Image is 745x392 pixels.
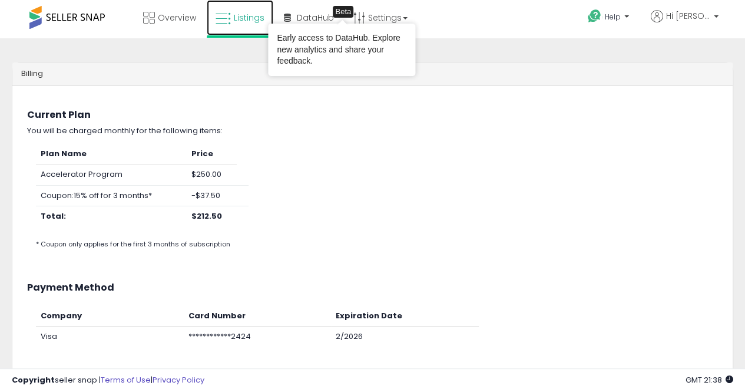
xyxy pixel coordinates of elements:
span: Overview [158,12,196,24]
div: Tooltip anchor [333,6,353,18]
small: * Coupon only applies for the first 3 months of subscription [36,239,230,249]
th: Company [36,306,184,327]
td: Accelerator Program [36,164,187,186]
h3: Payment Method [27,282,718,293]
a: Terms of Use [101,374,151,386]
span: 2025-10-9 21:38 GMT [686,374,733,386]
div: Billing [12,62,733,86]
td: 2/2026 [331,327,479,347]
a: Privacy Policy [153,374,204,386]
i: Get Help [587,9,602,24]
b: Total: [41,210,66,222]
th: Card Number [184,306,332,327]
td: $250.00 [187,164,237,186]
strong: Copyright [12,374,55,386]
span: Hi [PERSON_NAME] [666,10,710,22]
span: Listings [234,12,264,24]
div: Early access to DataHub. Explore new analytics and share your feedback. [277,32,406,67]
b: $212.50 [191,210,222,222]
h3: Current Plan [27,110,718,120]
th: Price [187,144,237,164]
span: DataHub [297,12,334,24]
th: Plan Name [36,144,187,164]
div: seller snap | | [12,375,204,386]
span: Help [605,12,621,22]
td: Coupon: 15% off for 3 months* [36,185,187,206]
td: -$37.50 [187,185,237,206]
td: Visa [36,327,184,347]
th: Expiration Date [331,306,479,327]
span: You will be charged monthly for the following items: [27,125,223,136]
a: Hi [PERSON_NAME] [651,10,718,37]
